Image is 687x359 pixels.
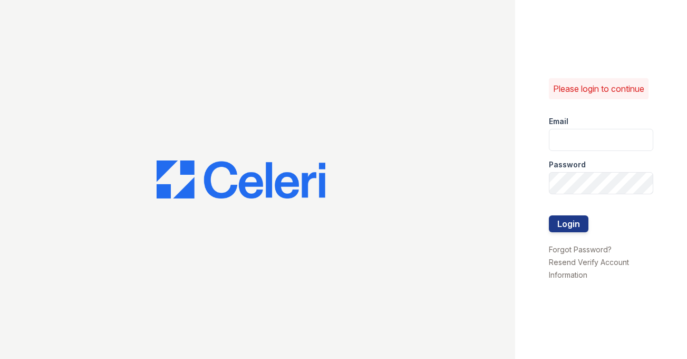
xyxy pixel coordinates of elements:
button: Login [549,215,588,232]
img: CE_Logo_Blue-a8612792a0a2168367f1c8372b55b34899dd931a85d93a1a3d3e32e68fde9ad4.png [157,160,325,199]
a: Forgot Password? [549,245,612,254]
label: Email [549,116,568,127]
p: Please login to continue [553,82,644,95]
a: Resend Verify Account Information [549,258,629,279]
label: Password [549,159,586,170]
